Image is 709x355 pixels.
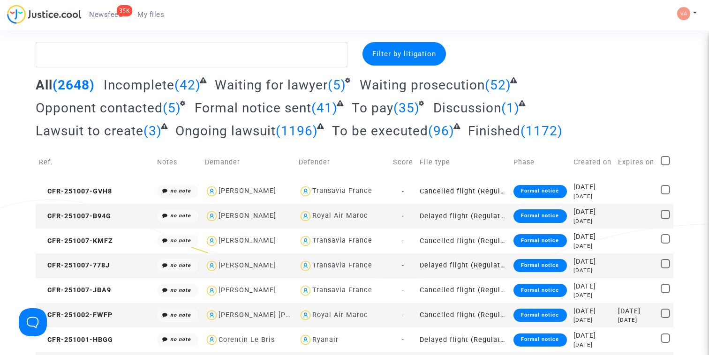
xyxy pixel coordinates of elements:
span: (3) [143,123,162,139]
td: Cancelled flight (Regulation EC 261/2004) [416,229,510,253]
i: no note [170,262,191,268]
img: icon-user.svg [205,309,219,322]
span: (42) [174,77,201,93]
td: Defender [295,146,389,179]
img: icon-user.svg [299,333,312,347]
span: - [402,336,404,344]
div: [PERSON_NAME] [219,261,276,269]
span: CFR-251007-KMFZ [39,237,113,245]
span: CFR-251007-778J [39,261,110,269]
div: Formal notice [513,259,566,272]
div: [DATE] [573,182,611,192]
span: (52) [485,77,511,93]
div: [PERSON_NAME] [219,286,276,294]
div: Transavia France [312,286,372,294]
div: Formal notice [513,333,566,347]
td: Phase [510,146,570,179]
span: CFR-251007-JBA9 [39,286,111,294]
span: Formal notice sent [195,100,311,116]
div: Formal notice [513,284,566,297]
span: - [402,286,404,294]
td: Delayed flight (Regulation EC 261/2004) [416,253,510,278]
span: Lawsuit to create [36,123,143,139]
div: [DATE] [573,331,611,341]
td: Score [390,146,416,179]
i: no note [170,312,191,318]
i: no note [170,213,191,219]
div: [DATE] [618,306,654,317]
div: [DATE] [573,192,611,200]
td: Demander [202,146,295,179]
span: To be executed [332,123,428,139]
div: [DATE] [573,217,611,225]
div: Royal Air Maroc [312,212,368,220]
a: 35KNewsfeed [82,7,130,22]
img: icon-user.svg [299,234,312,248]
div: [DATE] [573,207,611,217]
span: - [402,311,404,319]
img: icon-user.svg [205,209,219,223]
img: icon-user.svg [299,284,312,297]
i: no note [170,188,191,194]
td: File type [416,146,510,179]
img: icon-user.svg [205,259,219,273]
img: icon-user.svg [205,185,219,198]
span: Ongoing lawsuit [175,123,276,139]
span: CFR-251007-GVH8 [39,187,112,195]
span: (1) [501,100,520,116]
td: Cancelled flight (Regulation EC 261/2004) [416,179,510,204]
div: Formal notice [513,185,566,198]
div: [DATE] [618,316,654,324]
div: [DATE] [573,281,611,292]
span: To pay [352,100,393,116]
div: 35K [117,5,133,16]
img: icon-user.svg [205,284,219,297]
span: (41) [311,100,338,116]
img: icon-user.svg [299,309,312,322]
a: My files [130,7,172,22]
span: Newsfeed [89,10,122,19]
td: Delayed flight (Regulation EC 261/2004) [416,204,510,229]
div: [PERSON_NAME] [219,212,276,220]
span: My files [137,10,164,19]
img: icon-user.svg [299,259,312,273]
div: [PERSON_NAME] [219,187,276,195]
div: [DATE] [573,232,611,242]
iframe: Help Scout Beacon - Open [19,308,47,336]
td: Ref. [36,146,154,179]
span: Opponent contacted [36,100,163,116]
span: CFR-251002-FWFP [39,311,113,319]
div: [DATE] [573,291,611,299]
div: Formal notice [513,309,566,322]
img: jc-logo.svg [7,5,82,24]
span: Waiting prosecution [360,77,485,93]
div: [DATE] [573,316,611,324]
td: Notes [154,146,202,179]
img: df37dee3d6e56e8f4a2da5801923152d [677,7,690,20]
div: Ryanair [312,336,339,344]
span: (35) [393,100,420,116]
div: [DATE] [573,266,611,274]
div: [DATE] [573,257,611,267]
div: Transavia France [312,237,372,244]
td: Delayed flight (Regulation EC 261/2004) [416,327,510,352]
span: (1172) [520,123,563,139]
img: icon-user.svg [299,185,312,198]
i: no note [170,287,191,293]
div: Formal notice [513,234,566,247]
div: Formal notice [513,209,566,222]
div: [DATE] [573,242,611,250]
div: Corentin Le Bris [219,336,275,344]
span: - [402,237,404,245]
td: Created on [570,146,615,179]
div: [PERSON_NAME] [PERSON_NAME] [PERSON_NAME] [219,311,396,319]
div: Transavia France [312,261,372,269]
span: - [402,261,404,269]
span: Discussion [433,100,501,116]
span: Finished [468,123,520,139]
td: Expires on [615,146,657,179]
div: Royal Air Maroc [312,311,368,319]
span: (5) [328,77,346,93]
i: no note [170,336,191,342]
span: Waiting for lawyer [215,77,328,93]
